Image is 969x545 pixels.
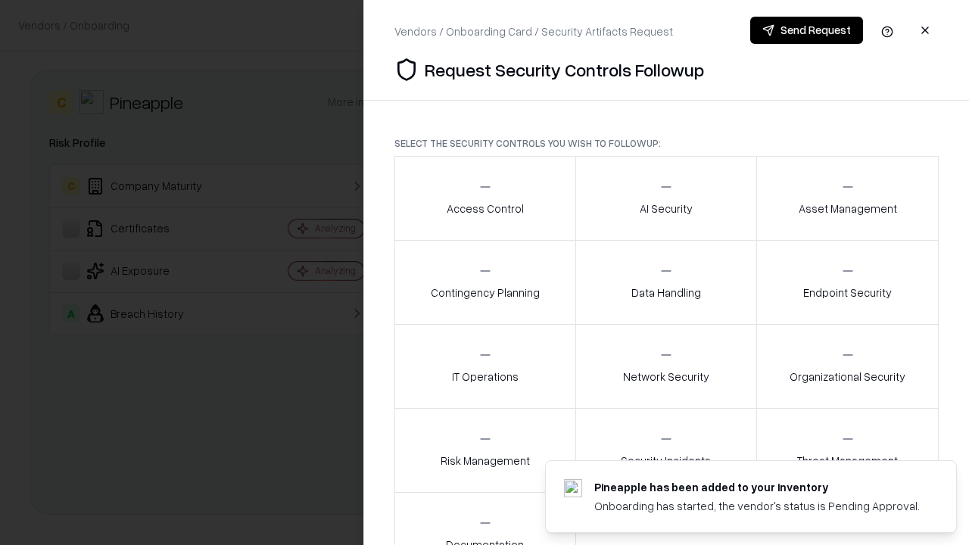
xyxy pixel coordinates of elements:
[394,408,576,493] button: Risk Management
[594,498,920,514] div: Onboarding has started, the vendor's status is Pending Approval.
[797,453,898,469] p: Threat Management
[394,324,576,409] button: IT Operations
[394,156,576,241] button: Access Control
[575,324,758,409] button: Network Security
[790,369,905,385] p: Organizational Security
[799,201,897,216] p: Asset Management
[750,17,863,44] button: Send Request
[575,156,758,241] button: AI Security
[623,369,709,385] p: Network Security
[631,285,701,301] p: Data Handling
[594,479,920,495] div: Pineapple has been added to your inventory
[756,324,939,409] button: Organizational Security
[575,408,758,493] button: Security Incidents
[756,156,939,241] button: Asset Management
[564,479,582,497] img: pineappleenergy.com
[394,240,576,325] button: Contingency Planning
[756,240,939,325] button: Endpoint Security
[621,453,711,469] p: Security Incidents
[575,240,758,325] button: Data Handling
[803,285,892,301] p: Endpoint Security
[447,201,524,216] p: Access Control
[394,137,939,150] p: Select the security controls you wish to followup:
[452,369,519,385] p: IT Operations
[441,453,530,469] p: Risk Management
[425,58,704,82] p: Request Security Controls Followup
[394,23,673,39] div: Vendors / Onboarding Card / Security Artifacts Request
[756,408,939,493] button: Threat Management
[431,285,540,301] p: Contingency Planning
[640,201,693,216] p: AI Security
